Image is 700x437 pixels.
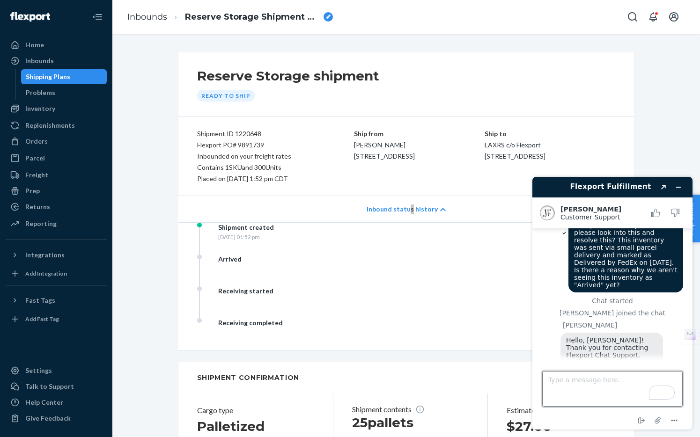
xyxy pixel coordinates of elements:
[25,137,48,146] div: Orders
[6,411,107,426] button: Give Feedback
[6,134,107,149] a: Orders
[25,104,55,113] div: Inventory
[25,153,45,163] div: Parcel
[6,293,107,308] button: Fast Tags
[6,118,107,133] a: Replenishments
[197,151,316,162] div: Inbounded on your freight rates
[197,418,307,435] h2: Palletized
[6,37,107,52] a: Home
[21,85,107,100] a: Problems
[197,139,316,151] div: Flexport PO# 9891739
[525,169,700,437] iframe: To enrich screen reader interactions, please activate Accessibility in Grammarly extension settings
[6,53,107,68] a: Inbounds
[25,414,71,423] div: Give Feedback
[354,141,415,160] span: [PERSON_NAME] [STREET_ADDRESS]
[218,223,274,232] div: Shipment created
[197,173,316,184] div: Placed on [DATE] 1:52 pm CDT
[197,90,255,102] div: Ready to ship
[25,366,52,375] div: Settings
[25,202,50,211] div: Returns
[6,312,107,327] a: Add Fast Tag
[21,69,107,84] a: Shipping Plans
[485,128,616,139] p: Ship to
[218,318,283,328] div: Receiving completed
[644,7,663,26] button: Open notifications
[26,88,55,97] div: Problems
[367,204,438,214] p: Inbound status history
[25,269,67,277] div: Add Integration
[352,414,461,431] h1: 25 pallets
[6,168,107,182] a: Freight
[664,7,683,26] button: Open account menu
[25,382,74,391] div: Talk to Support
[25,121,75,130] div: Replenishments
[507,405,616,416] p: Estimated cost upon receiving
[22,7,41,15] span: Chat
[197,405,307,416] header: Cargo type
[6,183,107,198] a: Prep
[354,128,485,139] p: Ship from
[352,405,461,414] p: Shipment contents
[6,101,107,116] a: Inventory
[25,398,63,407] div: Help Center
[6,151,107,166] a: Parcel
[197,162,316,173] div: Contains 1 SKU and 300 Units
[6,363,107,378] a: Settings
[6,395,107,410] a: Help Center
[197,373,300,382] h5: SHIPMENT CONFIRMATION
[185,11,320,23] span: Reserve Storage Shipment STI28fb32f911
[25,296,55,305] div: Fast Tags
[507,418,616,435] h2: $27.00
[485,139,616,151] p: LAXRS c/o Flexport
[6,199,107,214] a: Returns
[25,170,48,180] div: Freight
[218,255,242,264] div: Arrived
[25,315,59,323] div: Add Fast Tag
[485,152,545,160] span: [STREET_ADDRESS]
[178,362,634,393] button: SHIPMENT CONFIRMATION
[6,248,107,262] button: Integrations
[218,233,274,241] div: [DATE] 01:52 pm
[218,286,273,296] div: Receiving started
[120,3,340,31] ol: breadcrumbs
[6,379,107,394] button: Talk to Support
[25,186,40,196] div: Prep
[25,250,65,260] div: Integrations
[25,40,44,50] div: Home
[10,12,50,22] img: Flexport logo
[25,219,57,228] div: Reporting
[6,216,107,231] a: Reporting
[88,7,107,26] button: Close Navigation
[26,72,70,81] div: Shipping Plans
[127,12,167,22] a: Inbounds
[623,7,642,26] button: Open Search Box
[6,266,107,281] a: Add Integration
[197,128,316,139] div: Shipment ID 1220648
[197,67,379,84] h2: Reserve Storage shipment
[25,56,54,66] div: Inbounds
